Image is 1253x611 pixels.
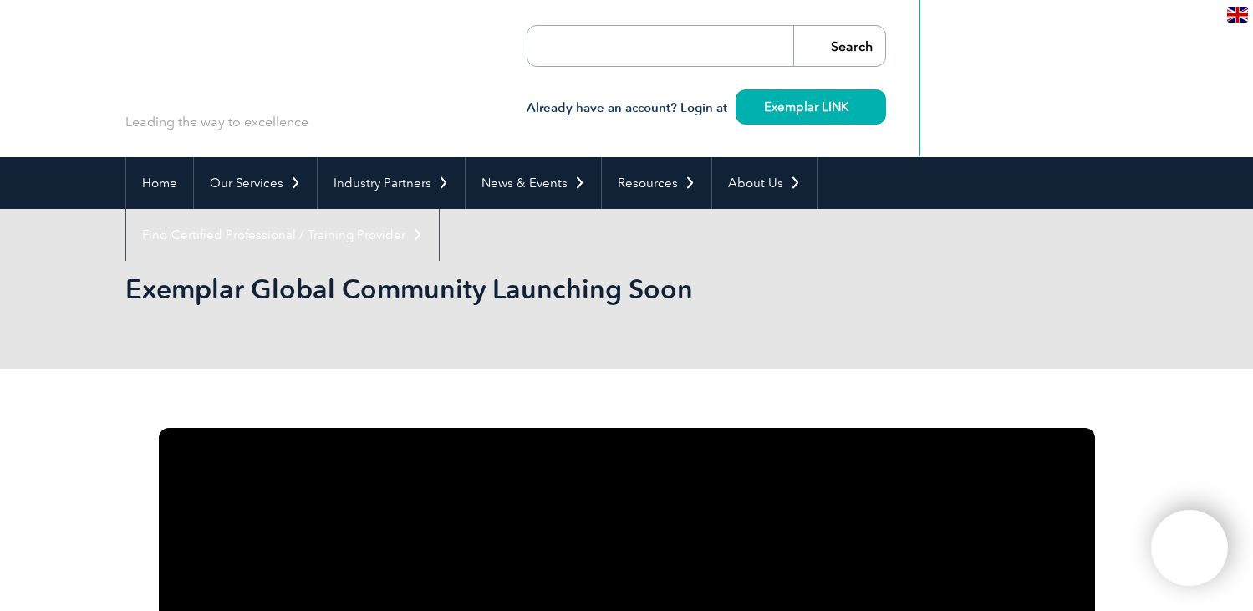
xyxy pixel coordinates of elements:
a: News & Events [466,157,601,209]
a: About Us [712,157,817,209]
p: Leading the way to excellence [125,113,308,131]
a: Exemplar LINK [736,89,886,125]
h2: Exemplar Global Community Launching Soon [125,276,828,303]
a: Home [126,157,193,209]
a: Industry Partners [318,157,465,209]
img: svg+xml;nitro-empty-id=MzUxOjIzMg==-1;base64,PHN2ZyB2aWV3Qm94PSIwIDAgMTEgMTEiIHdpZHRoPSIxMSIgaGVp... [848,102,858,111]
img: en [1227,7,1248,23]
a: Our Services [194,157,317,209]
h3: Already have an account? Login at [527,98,886,119]
input: Search [793,26,885,66]
img: svg+xml;nitro-empty-id=MTMzODoxMTY=-1;base64,PHN2ZyB2aWV3Qm94PSIwIDAgNDAwIDQwMCIgd2lkdGg9IjQwMCIg... [1169,527,1210,569]
a: Resources [602,157,711,209]
a: Find Certified Professional / Training Provider [126,209,439,261]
